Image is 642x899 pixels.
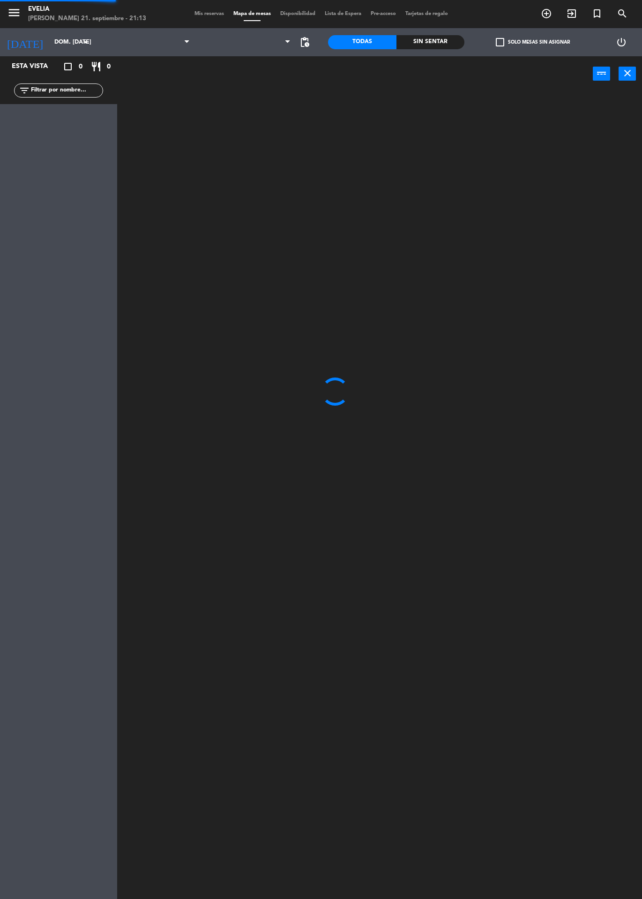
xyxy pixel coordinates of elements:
[7,6,21,23] button: menu
[28,5,146,14] div: Evelia
[401,11,453,16] span: Tarjetas de regalo
[5,61,67,72] div: Esta vista
[596,68,607,79] i: power_input
[7,6,21,20] i: menu
[496,38,504,46] span: check_box_outline_blank
[19,85,30,96] i: filter_list
[496,38,570,46] label: Solo mesas sin asignar
[28,14,146,23] div: [PERSON_NAME] 21. septiembre - 21:13
[619,67,636,81] button: close
[90,61,102,72] i: restaurant
[591,8,603,19] i: turned_in_not
[396,35,465,49] div: Sin sentar
[107,61,111,72] span: 0
[622,68,633,79] i: close
[80,37,91,48] i: arrow_drop_down
[616,37,627,48] i: power_settings_new
[320,11,366,16] span: Lista de Espera
[366,11,401,16] span: Pre-acceso
[276,11,320,16] span: Disponibilidad
[617,8,628,19] i: search
[79,61,82,72] span: 0
[541,8,552,19] i: add_circle_outline
[593,67,610,81] button: power_input
[299,37,310,48] span: pending_actions
[30,85,103,96] input: Filtrar por nombre...
[62,61,74,72] i: crop_square
[566,8,577,19] i: exit_to_app
[328,35,396,49] div: Todas
[190,11,229,16] span: Mis reservas
[229,11,276,16] span: Mapa de mesas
